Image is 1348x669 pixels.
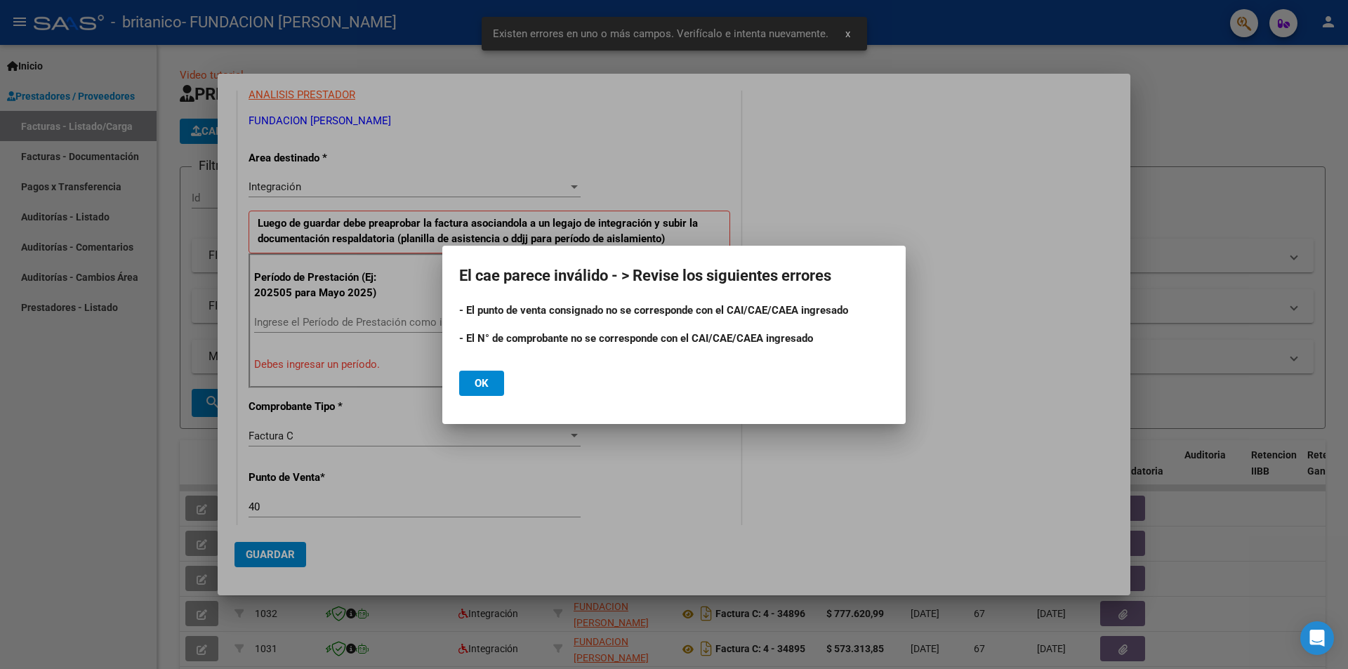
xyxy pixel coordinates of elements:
div: Open Intercom Messenger [1300,621,1334,655]
h2: El cae parece inválido - > Revise los siguientes errores [459,263,889,289]
strong: - El punto de venta consignado no se corresponde con el CAI/CAE/CAEA ingresado [459,304,848,317]
strong: - El N° de comprobante no se corresponde con el CAI/CAE/CAEA ingresado [459,332,813,345]
button: Ok [459,371,504,396]
span: Ok [475,377,489,390]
